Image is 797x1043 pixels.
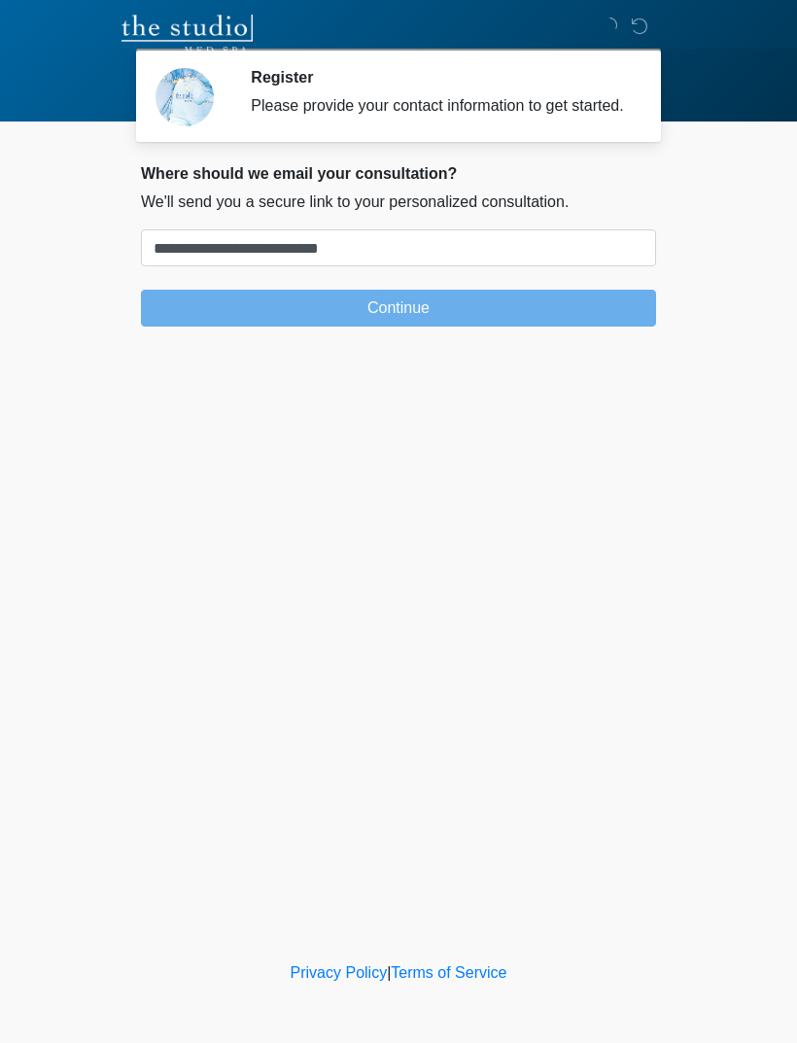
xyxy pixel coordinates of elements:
[156,68,214,126] img: Agent Avatar
[121,15,253,53] img: The Studio Med Spa Logo
[251,94,627,118] div: Please provide your contact information to get started.
[387,964,391,981] a: |
[141,290,656,327] button: Continue
[391,964,506,981] a: Terms of Service
[141,191,656,214] p: We'll send you a secure link to your personalized consultation.
[251,68,627,87] h2: Register
[141,164,656,183] h2: Where should we email your consultation?
[291,964,388,981] a: Privacy Policy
